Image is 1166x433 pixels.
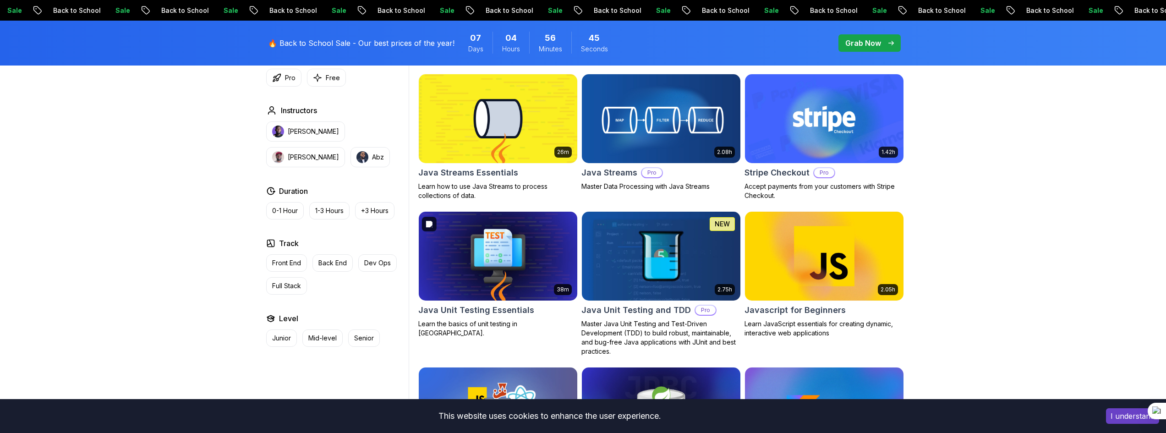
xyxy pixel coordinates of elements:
p: Back to School [46,6,108,15]
p: Free [326,73,340,82]
h2: Java Unit Testing Essentials [418,304,534,317]
p: Back to School [478,6,541,15]
p: Master Data Processing with Java Streams [581,182,741,191]
p: Learn JavaScript essentials for creating dynamic, interactive web applications [744,319,904,338]
p: [PERSON_NAME] [288,153,339,162]
p: [PERSON_NAME] [288,127,339,136]
p: 2.05h [881,286,895,293]
span: 7 Days [470,32,481,44]
p: 2.75h [717,286,732,293]
p: Dev Ops [364,258,391,268]
img: Javascript for Beginners card [745,212,903,301]
p: Senior [354,334,374,343]
p: 38m [557,286,569,293]
button: Free [307,69,346,87]
p: Back to School [370,6,432,15]
p: Sale [973,6,1002,15]
button: Pro [266,69,301,87]
p: Sale [541,6,570,15]
p: Full Stack [272,281,301,290]
p: Mid-level [308,334,337,343]
button: instructor img[PERSON_NAME] [266,121,345,142]
button: 0-1 Hour [266,202,304,219]
p: 2.08h [717,148,732,156]
p: Sale [108,6,137,15]
p: NEW [715,219,730,229]
button: Senior [348,329,380,347]
p: Front End [272,258,301,268]
p: Learn how to use Java Streams to process collections of data. [418,182,578,200]
p: Grab Now [845,38,881,49]
span: Seconds [581,44,608,54]
span: 45 Seconds [589,32,600,44]
p: Sale [649,6,678,15]
img: Java Unit Testing and TDD card [582,212,740,301]
button: +3 Hours [355,202,394,219]
p: 1.42h [881,148,895,156]
a: Java Unit Testing and TDD card2.75hNEWJava Unit Testing and TDDProMaster Java Unit Testing and Te... [581,211,741,356]
h2: Java Streams [581,166,637,179]
div: This website uses cookies to enhance the user experience. [7,406,1092,426]
button: Mid-level [302,329,343,347]
img: Stripe Checkout card [745,74,903,163]
img: instructor img [272,151,284,163]
a: Javascript for Beginners card2.05hJavascript for BeginnersLearn JavaScript essentials for creatin... [744,211,904,338]
button: Junior [266,329,297,347]
span: Days [468,44,483,54]
h2: Duration [279,186,308,197]
a: Java Streams Essentials card26mJava Streams EssentialsLearn how to use Java Streams to process co... [418,74,578,200]
img: Java Streams card [582,74,740,163]
h2: Track [279,238,299,249]
p: Back End [318,258,347,268]
img: instructor img [272,126,284,137]
p: Pro [695,306,716,315]
p: Master Java Unit Testing and Test-Driven Development (TDD) to build robust, maintainable, and bug... [581,319,741,356]
p: 🔥 Back to School Sale - Our best prices of the year! [268,38,454,49]
p: 0-1 Hour [272,206,298,215]
p: Pro [285,73,296,82]
p: Pro [814,168,834,177]
a: Java Streams card2.08hJava StreamsProMaster Data Processing with Java Streams [581,74,741,191]
p: Learn the basics of unit testing in [GEOGRAPHIC_DATA]. [418,319,578,338]
p: Back to School [586,6,649,15]
p: +3 Hours [361,206,389,215]
p: Back to School [803,6,865,15]
p: Sale [216,6,246,15]
a: Java Unit Testing Essentials card38mJava Unit Testing EssentialsLearn the basics of unit testing ... [418,211,578,338]
img: instructor img [356,151,368,163]
img: Java Unit Testing Essentials card [415,209,581,302]
p: 26m [557,148,569,156]
h2: Stripe Checkout [744,166,810,179]
p: Abz [372,153,384,162]
button: 1-3 Hours [309,202,350,219]
a: Stripe Checkout card1.42hStripe CheckoutProAccept payments from your customers with Stripe Checkout. [744,74,904,200]
span: Hours [502,44,520,54]
p: Back to School [154,6,216,15]
p: Pro [642,168,662,177]
span: Minutes [539,44,562,54]
p: Sale [1081,6,1111,15]
p: Sale [865,6,894,15]
p: Sale [324,6,354,15]
p: Back to School [1019,6,1081,15]
h2: Level [279,313,298,324]
p: 1-3 Hours [315,206,344,215]
p: Junior [272,334,291,343]
button: Front End [266,254,307,272]
button: Full Stack [266,277,307,295]
p: Back to School [911,6,973,15]
h2: Javascript for Beginners [744,304,846,317]
button: instructor imgAbz [350,147,390,167]
button: Back End [312,254,353,272]
h2: Java Streams Essentials [418,166,518,179]
span: 56 Minutes [545,32,556,44]
h2: Java Unit Testing and TDD [581,304,691,317]
button: instructor img[PERSON_NAME] [266,147,345,167]
button: Dev Ops [358,254,397,272]
button: Accept cookies [1106,408,1159,424]
img: Java Streams Essentials card [419,74,577,163]
span: 4 Hours [505,32,517,44]
p: Accept payments from your customers with Stripe Checkout. [744,182,904,200]
p: Back to School [695,6,757,15]
h2: Instructors [281,105,317,116]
